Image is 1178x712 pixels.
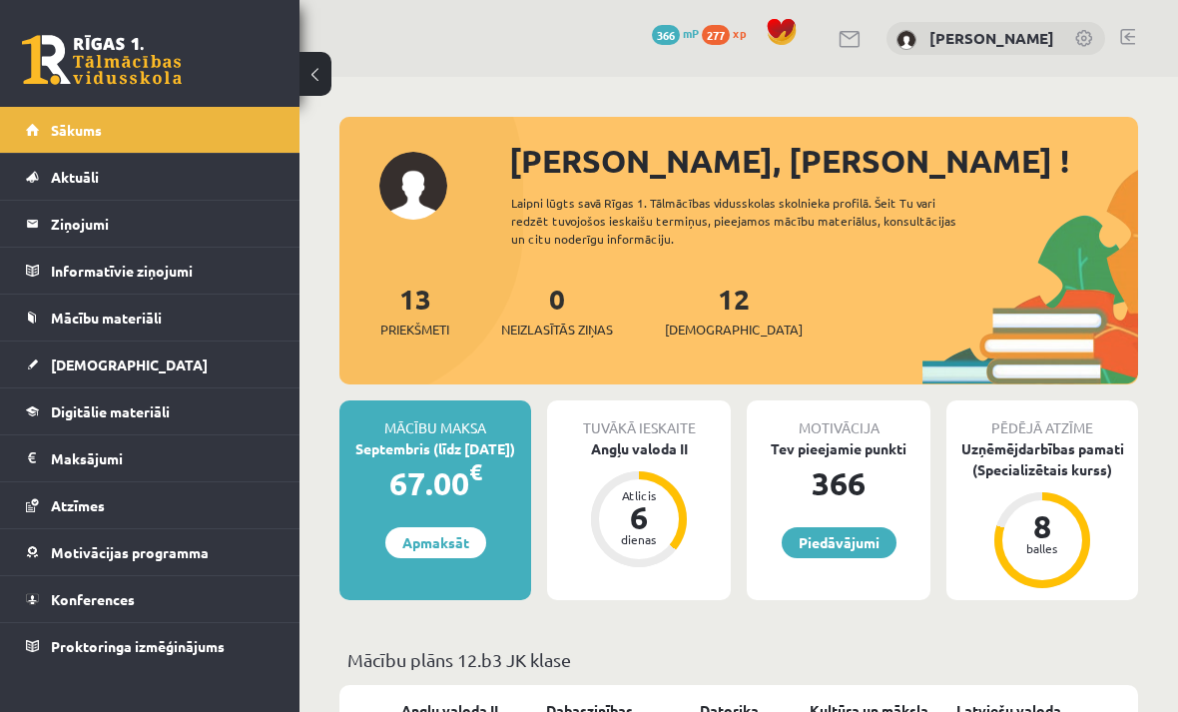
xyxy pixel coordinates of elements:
[782,527,896,558] a: Piedāvājumi
[26,623,275,669] a: Proktoringa izmēģinājums
[747,400,930,438] div: Motivācija
[946,400,1138,438] div: Pēdējā atzīme
[26,201,275,247] a: Ziņojumi
[380,320,449,340] span: Priekšmeti
[511,194,990,248] div: Laipni lūgts savā Rīgas 1. Tālmācības vidusskolas skolnieka profilā. Šeit Tu vari redzēt tuvojošo...
[51,248,275,294] legend: Informatīvie ziņojumi
[347,646,1130,673] p: Mācību plāns 12.b3 JK klase
[51,496,105,514] span: Atzīmes
[339,459,531,507] div: 67.00
[547,400,731,438] div: Tuvākā ieskaite
[51,121,102,139] span: Sākums
[747,438,930,459] div: Tev pieejamie punkti
[652,25,680,45] span: 366
[339,438,531,459] div: Septembris (līdz [DATE])
[547,438,731,459] div: Angļu valoda II
[929,28,1054,48] a: [PERSON_NAME]
[51,543,209,561] span: Motivācijas programma
[652,25,699,41] a: 366 mP
[501,320,613,340] span: Neizlasītās ziņas
[51,637,225,655] span: Proktoringa izmēģinājums
[22,35,182,85] a: Rīgas 1. Tālmācības vidusskola
[946,438,1138,591] a: Uzņēmējdarbības pamati (Specializētais kurss) 8 balles
[51,590,135,608] span: Konferences
[946,438,1138,480] div: Uzņēmējdarbības pamati (Specializētais kurss)
[609,533,669,545] div: dienas
[26,295,275,341] a: Mācību materiāli
[26,482,275,528] a: Atzīmes
[609,489,669,501] div: Atlicis
[26,248,275,294] a: Informatīvie ziņojumi
[1012,510,1072,542] div: 8
[469,457,482,486] span: €
[26,388,275,434] a: Digitālie materiāli
[702,25,756,41] a: 277 xp
[51,201,275,247] legend: Ziņojumi
[665,320,803,340] span: [DEMOGRAPHIC_DATA]
[509,137,1138,185] div: [PERSON_NAME], [PERSON_NAME] !
[501,281,613,340] a: 0Neizlasītās ziņas
[665,281,803,340] a: 12[DEMOGRAPHIC_DATA]
[51,435,275,481] legend: Maksājumi
[51,356,208,373] span: [DEMOGRAPHIC_DATA]
[385,527,486,558] a: Apmaksāt
[26,154,275,200] a: Aktuāli
[896,30,916,50] img: Sofija Starovoitova
[26,529,275,575] a: Motivācijas programma
[547,438,731,570] a: Angļu valoda II Atlicis 6 dienas
[1012,542,1072,554] div: balles
[26,342,275,387] a: [DEMOGRAPHIC_DATA]
[51,402,170,420] span: Digitālie materiāli
[747,459,930,507] div: 366
[26,435,275,481] a: Maksājumi
[51,168,99,186] span: Aktuāli
[26,576,275,622] a: Konferences
[339,400,531,438] div: Mācību maksa
[26,107,275,153] a: Sākums
[733,25,746,41] span: xp
[683,25,699,41] span: mP
[51,309,162,327] span: Mācību materiāli
[702,25,730,45] span: 277
[380,281,449,340] a: 13Priekšmeti
[609,501,669,533] div: 6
